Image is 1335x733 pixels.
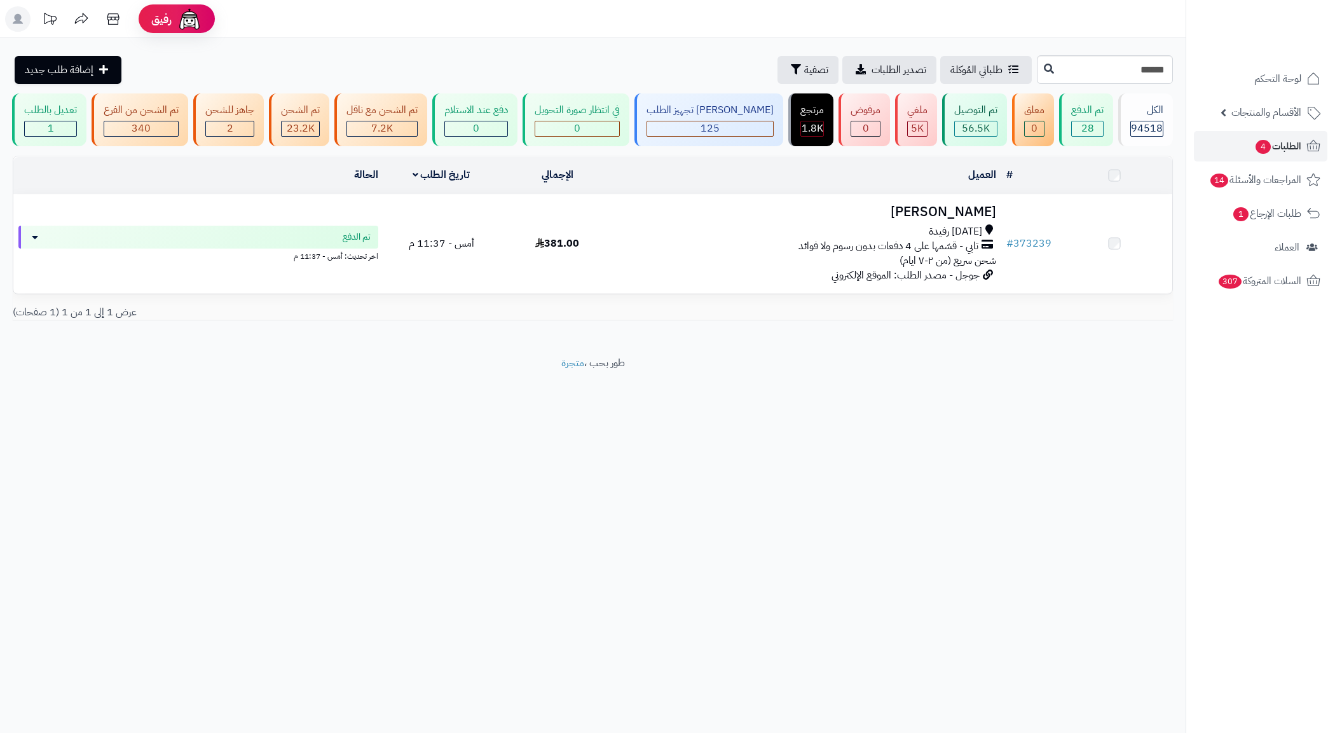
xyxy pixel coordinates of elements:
div: الكل [1130,103,1163,118]
a: طلباتي المُوكلة [940,56,1032,84]
span: الطلبات [1254,137,1301,155]
span: تابي - قسّمها على 4 دفعات بدون رسوم ولا فوائد [798,239,978,254]
span: رفيق [151,11,172,27]
div: دفع عند الاستلام [444,103,508,118]
span: 4 [1256,140,1271,154]
a: معلق 0 [1010,93,1057,146]
span: # [1006,236,1013,251]
a: # [1006,167,1013,182]
span: 1 [1233,207,1249,222]
a: إضافة طلب جديد [15,56,121,84]
span: أمس - 11:37 م [409,236,474,251]
a: تم الشحن من الفرع 340 [89,93,191,146]
span: طلباتي المُوكلة [950,62,1003,78]
div: ملغي [907,103,928,118]
button: تصفية [777,56,839,84]
span: شحن سريع (من ٢-٧ ايام) [900,253,996,268]
div: 2 [206,121,254,136]
div: 23151 [282,121,319,136]
span: تم الدفع [343,231,371,243]
a: السلات المتروكة307 [1194,266,1327,296]
div: 0 [535,121,619,136]
div: تم الشحن [281,103,320,118]
div: اخر تحديث: أمس - 11:37 م [18,249,378,262]
a: الحالة [354,167,378,182]
span: 23.2K [287,121,315,136]
span: 28 [1081,121,1094,136]
div: تعديل بالطلب [24,103,77,118]
span: 0 [1031,121,1037,136]
a: الإجمالي [542,167,573,182]
span: جوجل - مصدر الطلب: الموقع الإلكتروني [832,268,980,283]
a: العملاء [1194,232,1327,263]
div: 0 [1025,121,1044,136]
a: [PERSON_NAME] تجهيز الطلب 125 [632,93,786,146]
div: 7223 [347,121,417,136]
span: 381.00 [535,236,579,251]
a: الكل94518 [1116,93,1175,146]
span: 1 [48,121,54,136]
span: تصفية [804,62,828,78]
div: تم التوصيل [954,103,997,118]
a: تم الشحن مع ناقل 7.2K [332,93,430,146]
h3: [PERSON_NAME] [620,205,996,219]
div: مرتجع [800,103,824,118]
span: [DATE] رفيدة [929,224,982,239]
span: لوحة التحكم [1254,70,1301,88]
a: طلبات الإرجاع1 [1194,198,1327,229]
div: 0 [851,121,880,136]
div: تم الشحن مع ناقل [346,103,418,118]
a: دفع عند الاستلام 0 [430,93,520,146]
a: تاريخ الطلب [413,167,470,182]
div: جاهز للشحن [205,103,254,118]
span: 56.5K [962,121,990,136]
span: إضافة طلب جديد [25,62,93,78]
div: مرفوض [851,103,880,118]
span: 0 [574,121,580,136]
a: جاهز للشحن 2 [191,93,266,146]
div: 1 [25,121,76,136]
span: 307 [1218,275,1242,289]
a: مرتجع 1.8K [786,93,836,146]
a: تعديل بالطلب 1 [10,93,89,146]
a: تم الدفع 28 [1057,93,1116,146]
div: 28 [1072,121,1103,136]
span: 125 [701,121,720,136]
a: المراجعات والأسئلة14 [1194,165,1327,195]
div: 0 [445,121,507,136]
span: 0 [473,121,479,136]
span: تصدير الطلبات [872,62,926,78]
a: لوحة التحكم [1194,64,1327,94]
a: #373239 [1006,236,1051,251]
a: الطلبات4 [1194,131,1327,161]
span: 1.8K [802,121,823,136]
div: عرض 1 إلى 1 من 1 (1 صفحات) [3,305,593,320]
a: تصدير الطلبات [842,56,936,84]
a: متجرة [561,355,584,371]
a: مرفوض 0 [836,93,893,146]
div: 56515 [955,121,997,136]
div: معلق [1024,103,1044,118]
span: 14 [1210,174,1228,188]
span: 7.2K [371,121,393,136]
a: في انتظار صورة التحويل 0 [520,93,632,146]
span: السلات المتروكة [1217,272,1301,290]
img: ai-face.png [177,6,202,32]
a: ملغي 5K [893,93,940,146]
span: طلبات الإرجاع [1232,205,1301,223]
span: 94518 [1131,121,1163,136]
a: العميل [968,167,996,182]
div: تم الشحن من الفرع [104,103,179,118]
div: 340 [104,121,178,136]
span: المراجعات والأسئلة [1209,171,1301,189]
a: تم التوصيل 56.5K [940,93,1010,146]
img: logo-2.png [1249,27,1323,53]
a: تحديثات المنصة [34,6,65,35]
div: 4957 [908,121,927,136]
div: 1807 [801,121,823,136]
span: 2 [227,121,233,136]
span: 5K [911,121,924,136]
div: في انتظار صورة التحويل [535,103,620,118]
span: العملاء [1275,238,1299,256]
a: تم الشحن 23.2K [266,93,332,146]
